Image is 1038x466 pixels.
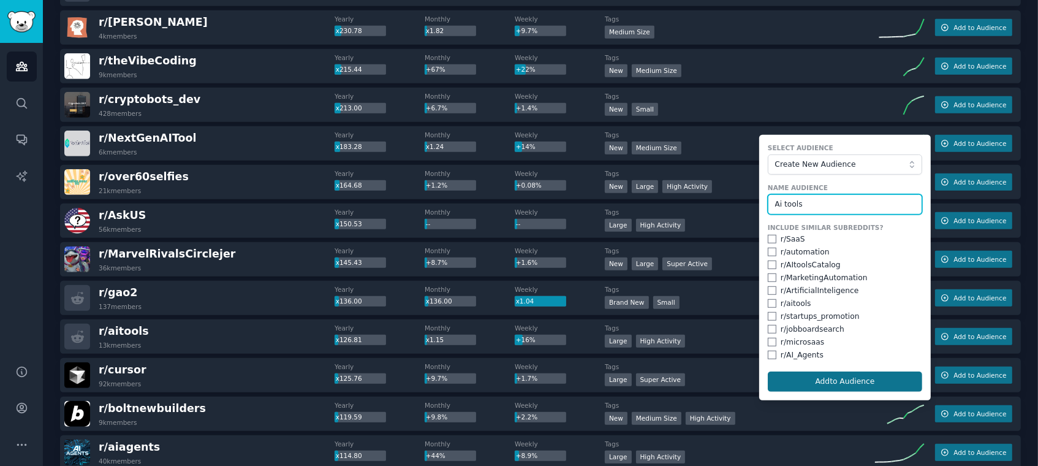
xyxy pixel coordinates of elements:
[336,375,362,382] span: x125.76
[425,15,515,23] dt: Monthly
[781,260,841,271] div: r/ AItoolsCatalog
[515,15,605,23] dt: Weekly
[781,350,824,361] div: r/ AI_Agents
[426,66,445,73] span: +67%
[605,451,632,464] div: Large
[335,53,425,62] dt: Yearly
[935,251,1012,268] button: Add to Audience
[662,258,712,270] div: Super Active
[99,55,197,67] span: r/ theVibeCoding
[653,296,680,309] div: Small
[336,143,362,150] span: x183.28
[99,380,141,388] div: 92k members
[953,139,1006,148] span: Add to Audience
[935,328,1012,345] button: Add to Audience
[953,332,1006,341] span: Add to Audience
[768,223,922,232] label: Include Similar Subreddits?
[605,362,875,371] dt: Tags
[99,186,141,195] div: 21k members
[99,148,137,156] div: 6k members
[335,285,425,294] dt: Yearly
[632,142,681,155] div: Medium Size
[605,335,632,348] div: Large
[935,444,1012,461] button: Add to Audience
[425,131,515,139] dt: Monthly
[605,296,649,309] div: Brand New
[605,219,632,232] div: Large
[935,19,1012,36] button: Add to Audience
[605,285,875,294] dt: Tags
[426,375,447,382] span: +9.7%
[515,131,605,139] dt: Weekly
[686,412,735,425] div: High Activity
[515,246,605,255] dt: Weekly
[425,324,515,332] dt: Monthly
[516,143,536,150] span: +14%
[426,220,431,227] span: --
[99,457,141,465] div: 40k members
[935,96,1012,113] button: Add to Audience
[953,294,1006,302] span: Add to Audience
[99,93,200,105] span: r/ cryptobots_dev
[99,209,146,221] span: r/ AskUS
[515,440,605,448] dt: Weekly
[64,131,90,156] img: NextGenAITool
[605,92,875,101] dt: Tags
[335,169,425,178] dt: Yearly
[768,143,922,152] label: Select Audience
[336,336,362,343] span: x126.81
[426,297,452,305] span: x136.00
[425,53,515,62] dt: Monthly
[336,27,362,34] span: x230.78
[935,174,1012,191] button: Add to Audience
[64,92,90,118] img: cryptobots_dev
[99,418,137,427] div: 9k members
[605,169,875,178] dt: Tags
[99,302,142,311] div: 137 members
[336,297,362,305] span: x136.00
[99,132,197,144] span: r/ NextGenAITool
[426,259,447,266] span: +8.7%
[605,26,654,39] div: Medium Size
[426,336,444,343] span: x1.15
[935,367,1012,384] button: Add to Audience
[425,285,515,294] dt: Monthly
[605,180,627,193] div: New
[775,159,909,170] span: Create New Audience
[425,208,515,216] dt: Monthly
[662,180,712,193] div: High Activity
[605,53,875,62] dt: Tags
[335,440,425,448] dt: Yearly
[768,372,922,392] button: Addto Audience
[99,109,142,118] div: 428 members
[515,401,605,410] dt: Weekly
[515,92,605,101] dt: Weekly
[515,208,605,216] dt: Weekly
[425,246,515,255] dt: Monthly
[99,364,146,376] span: r/ cursor
[935,289,1012,307] button: Add to Audience
[632,103,658,116] div: Small
[768,155,922,175] button: Create New Audience
[64,362,90,388] img: cursor
[425,92,515,101] dt: Monthly
[336,259,362,266] span: x145.43
[605,103,627,116] div: New
[426,27,444,34] span: x1.82
[605,15,875,23] dt: Tags
[515,285,605,294] dt: Weekly
[99,264,141,272] div: 36k members
[636,451,686,464] div: High Activity
[336,452,362,459] span: x114.80
[953,216,1006,225] span: Add to Audience
[336,220,362,227] span: x150.53
[99,441,160,453] span: r/ aiagents
[935,212,1012,229] button: Add to Audience
[64,401,90,427] img: boltnewbuilders
[64,440,90,465] img: aiagents
[605,412,627,425] div: New
[953,371,1006,380] span: Add to Audience
[605,258,627,270] div: New
[99,225,141,234] div: 56k members
[335,131,425,139] dt: Yearly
